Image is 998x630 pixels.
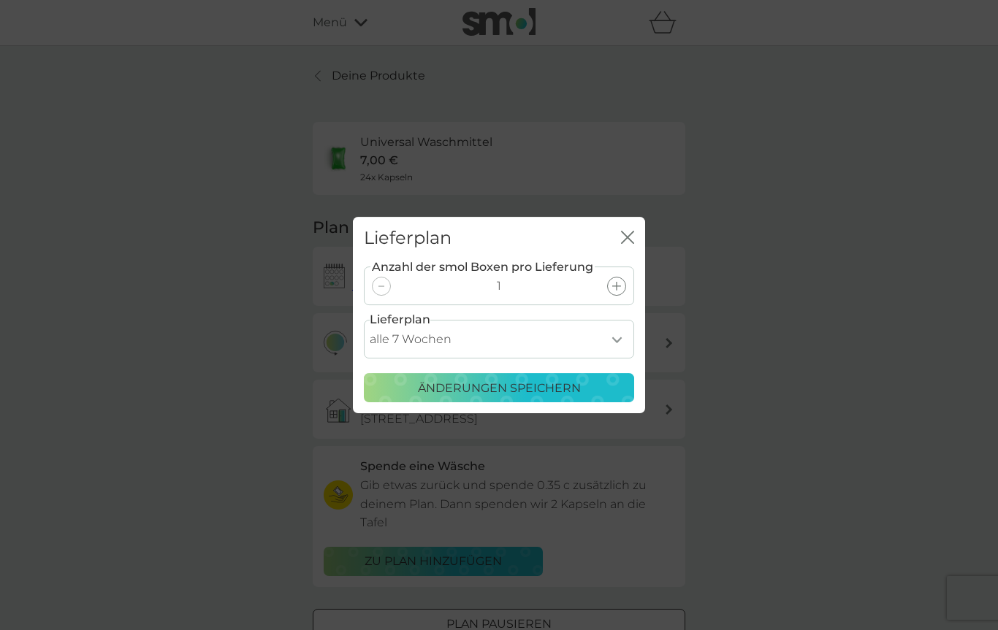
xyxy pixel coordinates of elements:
h2: Lieferplan [364,228,452,249]
button: Änderungen speichern [364,373,634,402]
p: 1 [497,277,501,296]
p: Änderungen speichern [418,379,581,398]
label: Lieferplan [370,310,430,329]
label: Anzahl der smol Boxen pro Lieferung [370,258,595,277]
button: Schließen [621,231,634,246]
